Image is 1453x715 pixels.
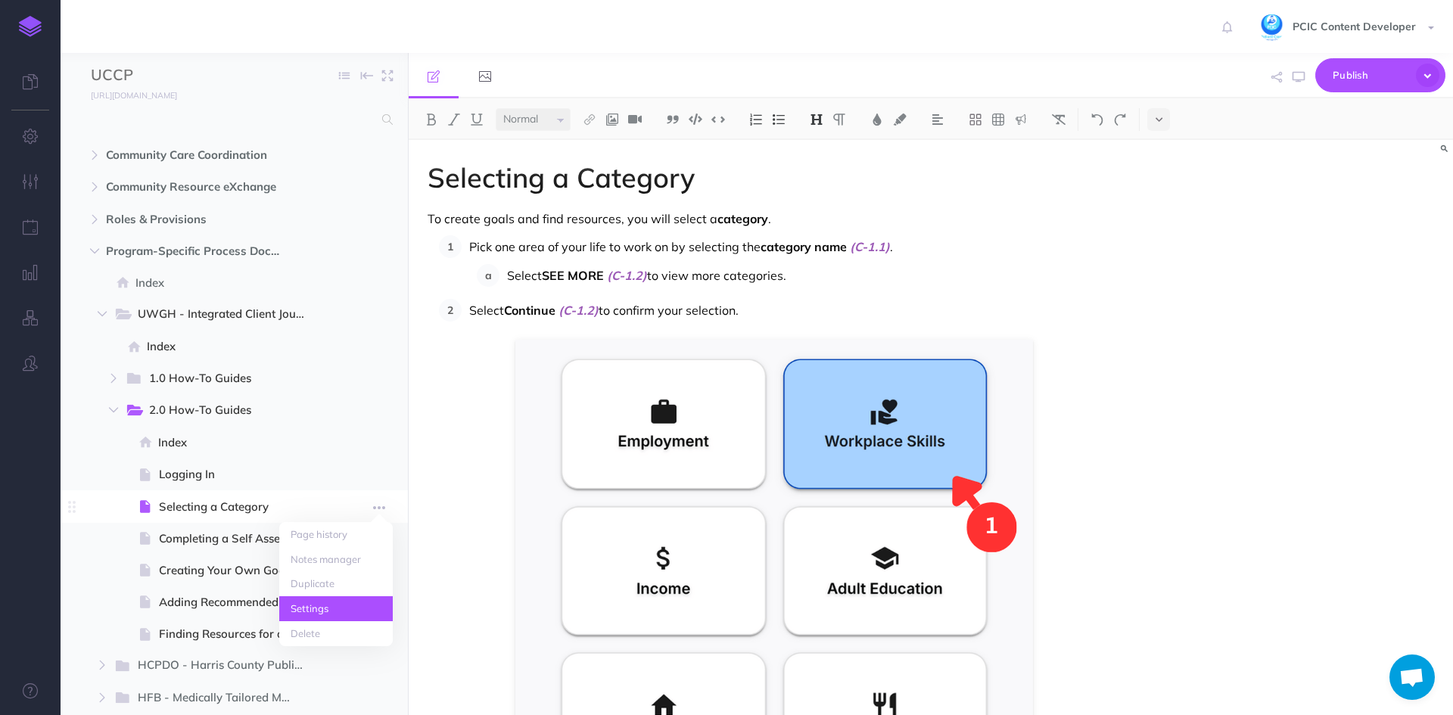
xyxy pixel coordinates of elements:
img: Add image button [605,113,619,126]
h1: Selecting a Category [428,163,1121,193]
img: Alignment dropdown menu button [931,113,944,126]
span: (C-1.2) [558,303,599,318]
span: Adding Recommended Goals [159,593,317,611]
strong: Continue [504,303,555,318]
img: dRQN1hrEG1J5t3n3qbq3RfHNZNloSxXOgySS45Hu.jpg [1259,14,1285,41]
span: PCIC Content Developer [1285,20,1423,33]
img: Ordered list button [749,113,763,126]
span: Index [147,337,317,356]
span: Completing a Self Assessment [159,530,317,548]
span: Logging In [159,465,317,483]
a: Duplicate [279,571,393,596]
img: Headings dropdown button [810,113,823,126]
input: Search [91,106,373,133]
span: Publish [1333,64,1408,87]
strong: category [717,211,768,226]
strong: SEE MORE [542,268,604,283]
img: Inline code button [711,113,725,125]
img: Unordered list button [772,113,786,126]
span: 2.0 How-To Guides [149,401,294,421]
p: Select to confirm your selection. [469,299,1121,322]
img: logo-mark.svg [19,16,42,37]
div: Open chat [1389,654,1435,700]
a: Page history [279,522,393,547]
strong: category name [761,239,847,254]
img: Clear styles button [1052,113,1066,126]
span: (C-1.1) [850,239,890,254]
img: Add video button [628,113,642,126]
a: Settings [279,596,393,621]
img: Blockquote button [666,113,680,126]
p: To create goals and find resources, you will select a . [428,210,1121,228]
a: Delete [279,621,393,646]
span: Finding Resources for a Goal [159,625,317,643]
span: Roles & Provisions [106,210,298,228]
span: UWGH - Integrated Client Journey [138,305,319,325]
img: Paragraph button [832,113,846,126]
img: Underline button [470,113,484,126]
span: Index [158,434,317,452]
span: Program-Specific Process Documentation [106,242,298,260]
img: Undo [1091,113,1104,126]
span: Community Resource eXchange [106,178,298,196]
span: HCPDO - Harris County Public Defender's Office [138,656,319,676]
img: Bold button [425,113,438,126]
a: Notes manager [279,547,393,572]
img: Callout dropdown menu button [1014,113,1028,126]
button: Publish [1315,58,1445,92]
img: Code block button [689,113,702,125]
img: Redo [1113,113,1127,126]
img: Link button [583,113,596,126]
span: (C-1.2) [607,268,647,283]
img: Text color button [870,113,884,126]
small: [URL][DOMAIN_NAME] [91,90,177,101]
p: Select to view more categories. [507,264,1121,287]
input: Documentation Name [91,64,269,87]
span: 1.0 How-To Guides [149,369,294,389]
span: Selecting a Category [159,498,317,516]
span: Creating Your Own Goal [159,561,317,580]
img: Text background color button [893,113,907,126]
span: Index [135,274,317,292]
span: Community Care Coordination [106,146,298,164]
img: Create table button [991,113,1005,126]
span: HFB - Medically Tailored Meals [138,689,308,708]
p: Pick one area of your life to work on by selecting the . [469,235,1121,258]
a: [URL][DOMAIN_NAME] [61,87,192,102]
img: Italic button [447,113,461,126]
